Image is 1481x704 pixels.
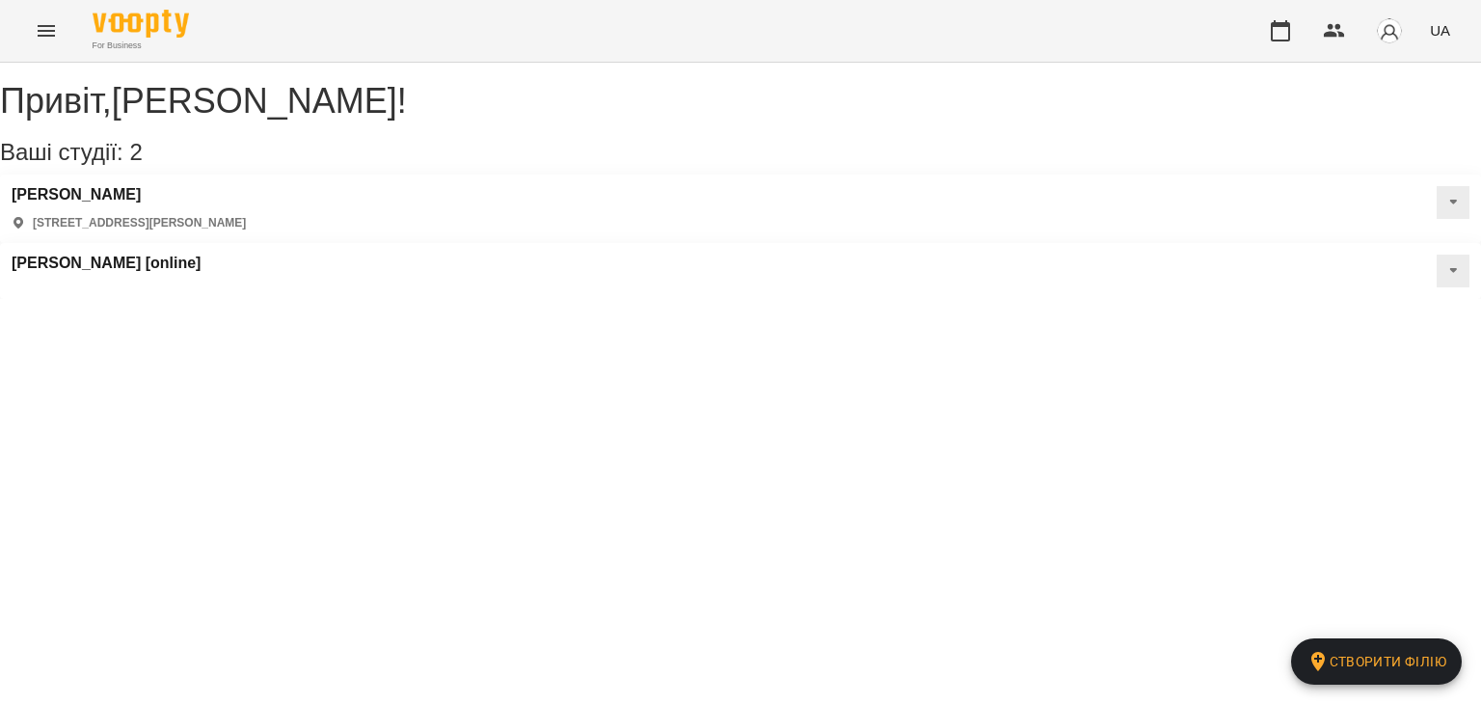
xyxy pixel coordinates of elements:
img: Voopty Logo [93,10,189,38]
img: avatar_s.png [1376,17,1403,44]
span: UA [1430,20,1450,41]
span: For Business [93,40,189,52]
a: [PERSON_NAME] [online] [12,255,201,272]
a: [PERSON_NAME] [12,186,246,203]
button: UA [1422,13,1458,48]
button: Menu [23,8,69,54]
span: 2 [129,139,142,165]
p: [STREET_ADDRESS][PERSON_NAME] [33,215,246,231]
